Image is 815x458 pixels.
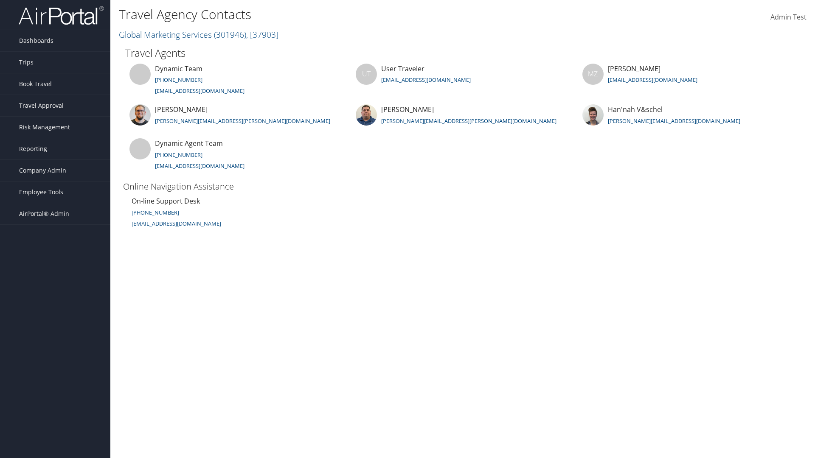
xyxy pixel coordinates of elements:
a: Global Marketing Services [119,29,278,40]
span: Dashboards [19,30,53,51]
a: [PHONE_NUMBER] [155,76,202,84]
span: Travel Approval [19,95,64,116]
a: [PERSON_NAME][EMAIL_ADDRESS][DOMAIN_NAME] [608,117,740,125]
img: jeff-curtis.jpg [129,104,151,126]
span: Reporting [19,138,47,159]
a: [PHONE_NUMBER] [155,151,202,159]
img: kyle-casazza.jpg [356,104,377,126]
span: Book Travel [19,73,52,95]
small: [EMAIL_ADDRESS][DOMAIN_NAME] [132,220,221,227]
span: Dynamic Team [155,64,202,73]
h1: Travel Agency Contacts [119,6,577,23]
span: [PERSON_NAME] [155,105,208,114]
span: User Traveler [381,64,424,73]
a: [PERSON_NAME][EMAIL_ADDRESS][PERSON_NAME][DOMAIN_NAME] [155,117,330,125]
div: MZ [582,64,604,85]
span: Employee Tools [19,182,63,203]
span: Admin Test [770,12,807,22]
a: [PHONE_NUMBER] [132,209,179,216]
span: , [ 37903 ] [246,29,278,40]
span: Company Admin [19,160,66,181]
span: Han'nah V&schel [608,105,663,114]
span: [PERSON_NAME] [608,64,660,73]
img: hannah-vaschel.jpg [582,104,604,126]
span: Trips [19,52,34,73]
span: [PERSON_NAME] [381,105,434,114]
span: On-line Support Desk [132,196,200,206]
a: [EMAIL_ADDRESS][DOMAIN_NAME] [381,76,471,84]
span: ( 301946 ) [214,29,246,40]
a: [PERSON_NAME][EMAIL_ADDRESS][PERSON_NAME][DOMAIN_NAME] [381,117,556,125]
span: Dynamic Agent Team [155,139,223,148]
a: [EMAIL_ADDRESS][DOMAIN_NAME] [155,87,244,95]
span: Risk Management [19,117,70,138]
a: Admin Test [770,4,807,31]
a: [EMAIL_ADDRESS][DOMAIN_NAME] [608,76,697,84]
span: AirPortal® Admin [19,203,69,224]
div: UT [356,64,377,85]
a: [EMAIL_ADDRESS][DOMAIN_NAME] [132,218,221,228]
img: airportal-logo.png [19,6,104,25]
h3: Online Navigation Assistance [123,181,288,193]
a: [EMAIL_ADDRESS][DOMAIN_NAME] [155,162,244,170]
h2: Travel Agents [125,46,800,60]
